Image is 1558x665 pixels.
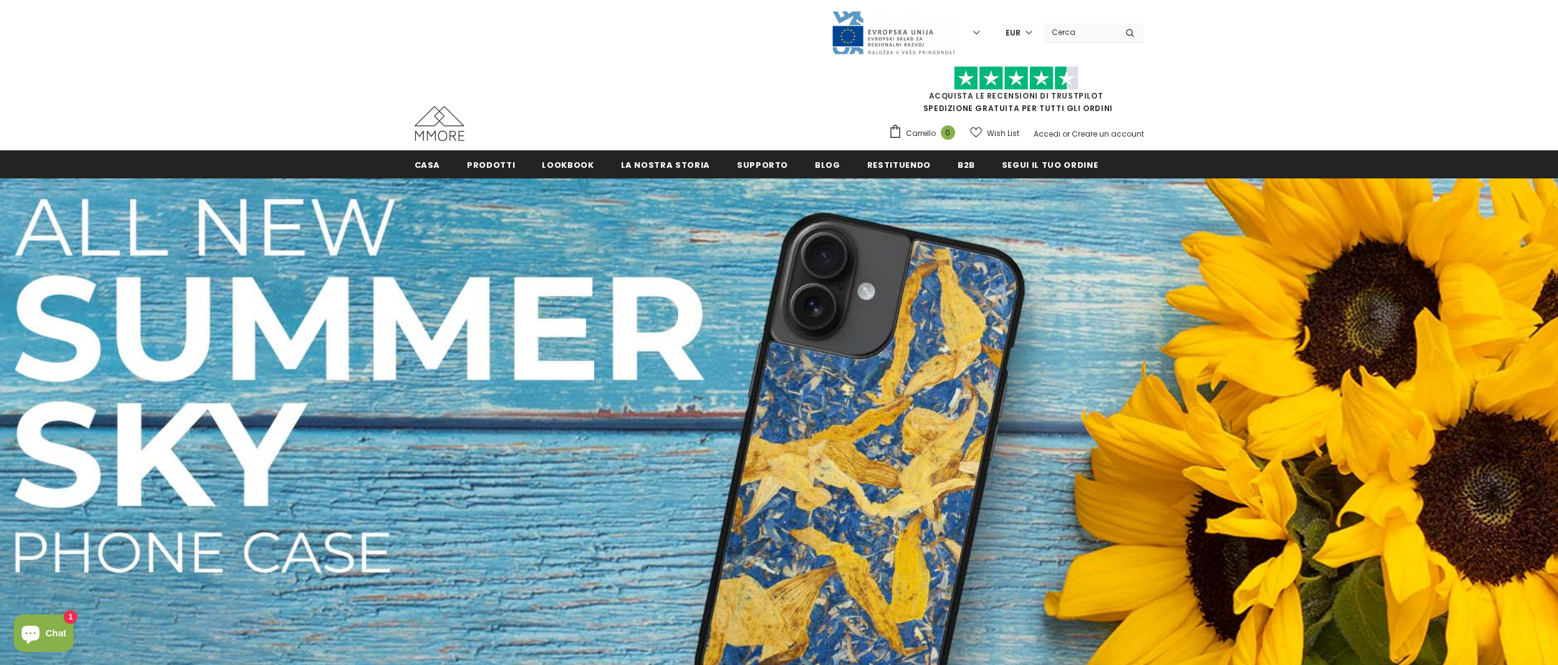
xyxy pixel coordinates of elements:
span: EUR [1006,27,1021,39]
span: Lookbook [542,159,594,171]
inbox-online-store-chat: Shopify online store chat [10,614,77,655]
span: Wish List [987,127,1019,140]
a: Wish List [970,122,1019,144]
a: Segui il tuo ordine [1002,150,1098,178]
a: Lookbook [542,150,594,178]
span: Prodotti [467,159,515,171]
img: Fidati di Pilot Stars [954,66,1079,90]
span: or [1062,129,1070,139]
a: La nostra storia [621,150,710,178]
span: Casa [415,159,441,171]
span: Restituendo [867,159,931,171]
span: La nostra storia [621,159,710,171]
a: Creare un account [1072,129,1144,139]
img: Javni Razpis [831,10,956,56]
input: Search Site [1044,23,1116,41]
a: Javni Razpis [831,27,956,37]
span: 0 [941,125,955,140]
a: Acquista le recensioni di TrustPilot [929,90,1104,101]
span: B2B [958,159,975,171]
a: Prodotti [467,150,515,178]
a: Carrello 0 [888,124,961,143]
span: SPEDIZIONE GRATUITA PER TUTTI GLI ORDINI [888,72,1144,114]
span: Blog [815,159,840,171]
a: Casa [415,150,441,178]
a: Restituendo [867,150,931,178]
a: Blog [815,150,840,178]
span: Carrello [906,127,936,140]
a: B2B [958,150,975,178]
a: supporto [737,150,788,178]
a: Accedi [1034,129,1060,139]
span: Segui il tuo ordine [1002,159,1098,171]
img: Casi MMORE [415,106,464,141]
span: supporto [737,159,788,171]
